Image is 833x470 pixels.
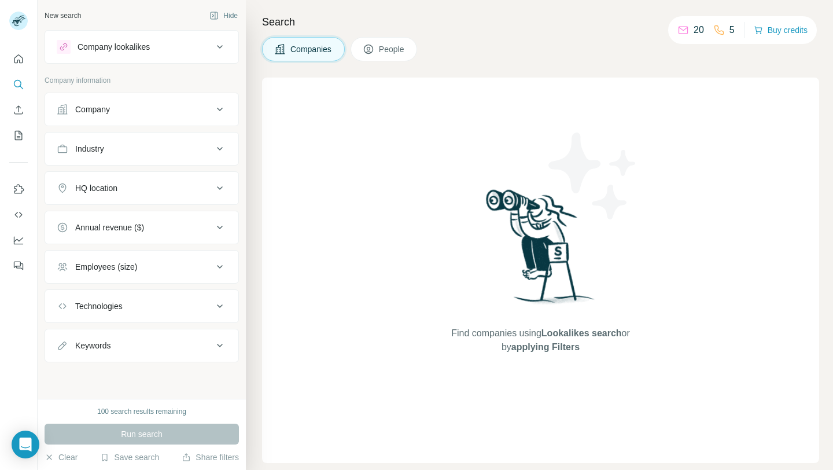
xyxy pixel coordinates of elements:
[75,143,104,155] div: Industry
[9,204,28,225] button: Use Surfe API
[9,125,28,146] button: My lists
[45,75,239,86] p: Company information
[729,23,735,37] p: 5
[45,96,238,123] button: Company
[9,255,28,276] button: Feedback
[9,12,28,30] img: Avatar
[45,451,78,463] button: Clear
[45,253,238,281] button: Employees (size)
[511,342,580,352] span: applying Filters
[290,43,333,55] span: Companies
[754,22,808,38] button: Buy credits
[45,292,238,320] button: Technologies
[75,340,110,351] div: Keywords
[45,214,238,241] button: Annual revenue ($)
[45,10,81,21] div: New search
[201,7,246,24] button: Hide
[45,135,238,163] button: Industry
[75,261,137,273] div: Employees (size)
[100,451,159,463] button: Save search
[262,14,819,30] h4: Search
[75,300,123,312] div: Technologies
[97,406,186,417] div: 100 search results remaining
[45,174,238,202] button: HQ location
[541,124,645,228] img: Surfe Illustration - Stars
[75,104,110,115] div: Company
[45,33,238,61] button: Company lookalikes
[379,43,406,55] span: People
[12,431,39,458] div: Open Intercom Messenger
[9,100,28,120] button: Enrich CSV
[45,332,238,359] button: Keywords
[481,186,601,315] img: Surfe Illustration - Woman searching with binoculars
[75,222,144,233] div: Annual revenue ($)
[9,230,28,251] button: Dashboard
[541,328,622,338] span: Lookalikes search
[694,23,704,37] p: 20
[182,451,239,463] button: Share filters
[448,326,633,354] span: Find companies using or by
[78,41,150,53] div: Company lookalikes
[75,182,117,194] div: HQ location
[9,49,28,69] button: Quick start
[9,74,28,95] button: Search
[9,179,28,200] button: Use Surfe on LinkedIn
